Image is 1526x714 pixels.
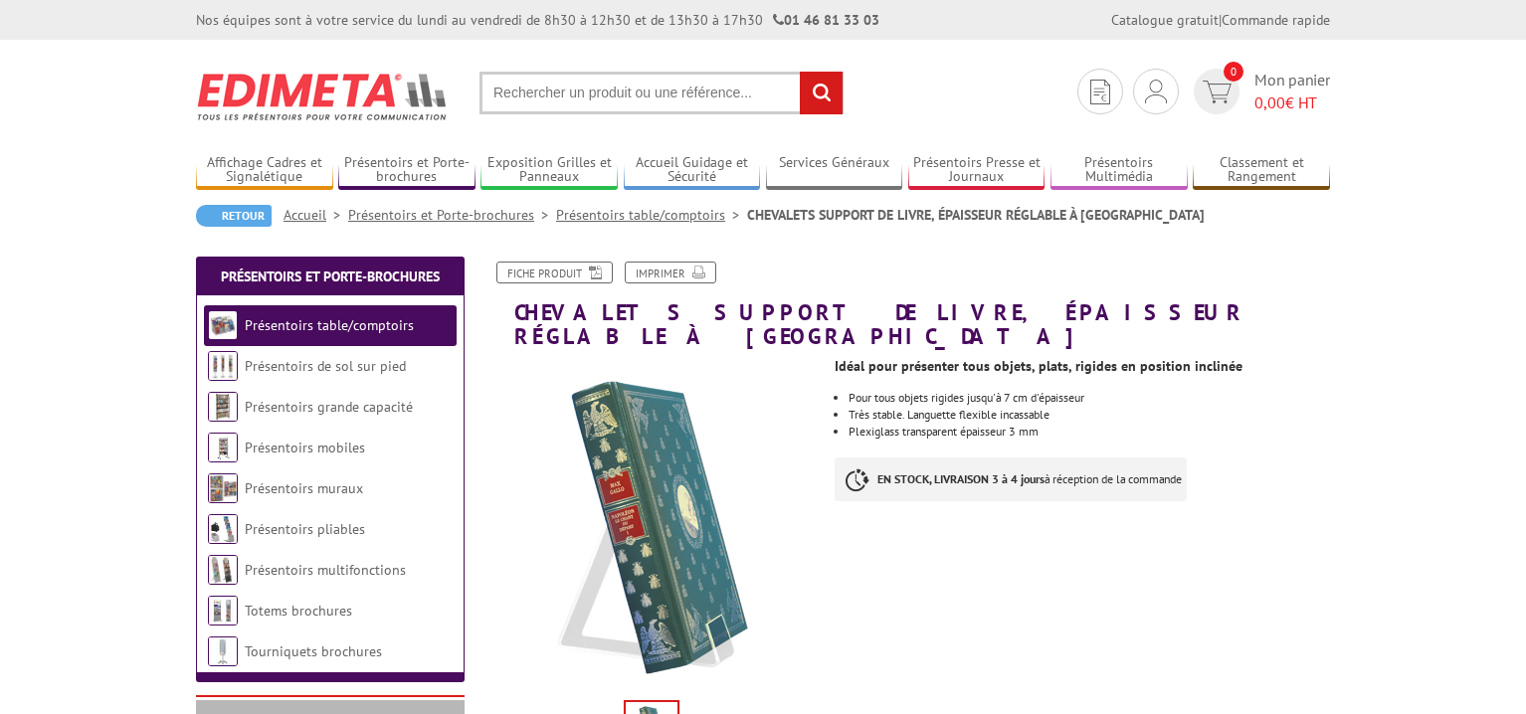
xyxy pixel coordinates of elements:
img: Totems brochures [208,596,238,625]
input: rechercher [800,72,843,114]
div: | [1111,10,1330,30]
span: 0,00 [1254,92,1285,112]
strong: EN STOCK, LIVRAISON 3 à 4 jours [877,471,1045,486]
a: Tourniquets brochures [245,642,382,660]
a: devis rapide 0 Mon panier 0,00€ HT [1189,69,1330,114]
img: Présentoirs multifonctions [208,555,238,585]
a: Présentoirs muraux [245,479,363,497]
a: Présentoirs table/comptoirs [245,316,414,334]
img: Présentoirs grande capacité [208,392,238,422]
img: Présentoirs de sol sur pied [208,351,238,381]
strong: Idéal pour présenter tous objets, plats, rigides en position inclinée [835,357,1242,375]
strong: 01 46 81 33 03 [773,11,879,29]
img: Edimeta [196,60,450,133]
a: Totems brochures [245,602,352,620]
img: Présentoirs muraux [208,473,238,503]
a: Accueil Guidage et Sécurité [624,154,761,187]
p: à réception de la commande [835,457,1187,501]
a: Catalogue gratuit [1111,11,1219,29]
a: Retour [196,205,272,227]
li: Très stable. Languette flexible incassable [849,409,1330,421]
a: Présentoirs table/comptoirs [556,206,747,224]
a: Présentoirs de sol sur pied [245,357,406,375]
input: Rechercher un produit ou une référence... [479,72,844,114]
a: Affichage Cadres et Signalétique [196,154,333,187]
li: Pour tous objets rigides jusqu'à 7 cm d'épaisseur [849,392,1330,404]
a: Exposition Grilles et Panneaux [480,154,618,187]
img: devis rapide [1203,81,1232,103]
a: Classement et Rangement [1193,154,1330,187]
a: Services Généraux [766,154,903,187]
h1: CHEVALETS SUPPORT DE LIVRE, ÉPAISSEUR RÉGLABLE À [GEOGRAPHIC_DATA] [470,262,1345,348]
img: Présentoirs pliables [208,514,238,544]
li: CHEVALETS SUPPORT DE LIVRE, ÉPAISSEUR RÉGLABLE À [GEOGRAPHIC_DATA] [747,205,1205,225]
a: Présentoirs multifonctions [245,561,406,579]
a: Présentoirs pliables [245,520,365,538]
img: Tourniquets brochures [208,636,238,666]
span: Mon panier [1254,69,1330,114]
li: Plexiglass transparent épaisseur 3 mm [849,426,1330,438]
a: Présentoirs et Porte-brochures [338,154,476,187]
img: Présentoirs table/comptoirs [208,310,238,340]
a: Fiche produit [496,262,613,283]
img: chevalets_4804.jpg [484,358,820,693]
a: Imprimer [625,262,716,283]
span: € HT [1254,91,1330,114]
a: Présentoirs et Porte-brochures [221,268,440,285]
a: Présentoirs et Porte-brochures [348,206,556,224]
a: Présentoirs grande capacité [245,398,413,416]
a: Présentoirs mobiles [245,439,365,456]
a: Commande rapide [1222,11,1330,29]
img: Présentoirs mobiles [208,433,238,462]
a: Présentoirs Presse et Journaux [908,154,1046,187]
img: devis rapide [1145,80,1167,103]
span: 0 [1224,62,1243,82]
img: devis rapide [1090,80,1110,104]
a: Présentoirs Multimédia [1050,154,1188,187]
div: Nos équipes sont à votre service du lundi au vendredi de 8h30 à 12h30 et de 13h30 à 17h30 [196,10,879,30]
a: Accueil [284,206,348,224]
